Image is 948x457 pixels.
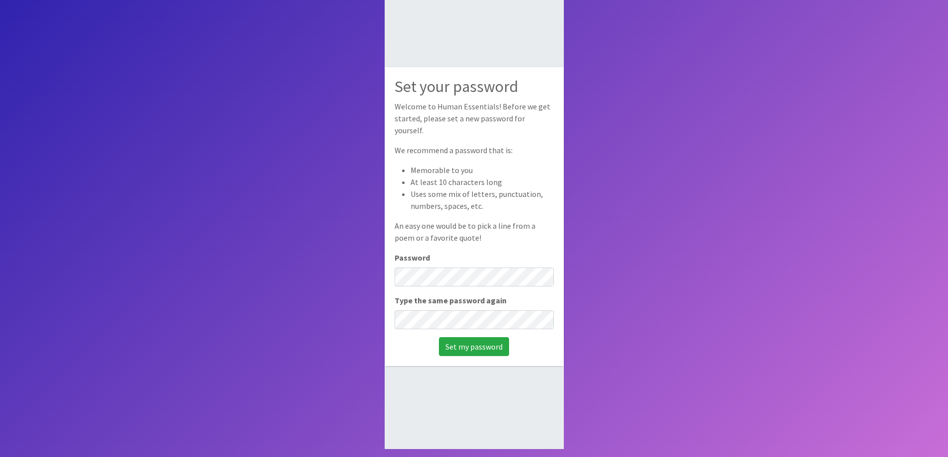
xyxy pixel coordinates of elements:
[395,77,554,96] h2: Set your password
[411,164,554,176] li: Memorable to you
[395,220,554,244] p: An easy one would be to pick a line from a poem or a favorite quote!
[395,100,554,136] p: Welcome to Human Essentials! Before we get started, please set a new password for yourself.
[411,188,554,212] li: Uses some mix of letters, punctuation, numbers, spaces, etc.
[395,294,507,306] label: Type the same password again
[395,252,430,264] label: Password
[395,144,554,156] p: We recommend a password that is:
[439,337,509,356] input: Set my password
[411,176,554,188] li: At least 10 characters long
